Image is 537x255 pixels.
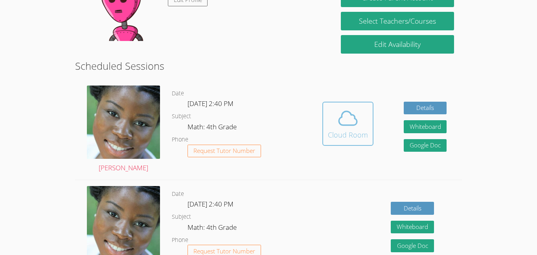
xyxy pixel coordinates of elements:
[391,221,434,234] button: Whiteboard
[188,99,234,108] span: [DATE] 2:40 PM
[404,139,447,152] a: Google Doc
[193,248,255,254] span: Request Tutor Number
[75,58,462,73] h2: Scheduled Sessions
[172,235,188,245] dt: Phone
[193,148,255,154] span: Request Tutor Number
[341,35,454,54] a: Edit Availability
[328,129,368,140] div: Cloud Room
[391,202,434,215] a: Details
[172,112,191,121] dt: Subject
[87,86,160,159] img: 1000004422.jpg
[188,222,238,235] dd: Math: 4th Grade
[341,12,454,30] a: Select Teachers/Courses
[172,189,184,199] dt: Date
[322,102,373,146] button: Cloud Room
[172,89,184,99] dt: Date
[404,120,447,133] button: Whiteboard
[87,86,160,174] a: [PERSON_NAME]
[188,121,238,135] dd: Math: 4th Grade
[391,239,434,252] a: Google Doc
[172,135,188,145] dt: Phone
[188,199,234,208] span: [DATE] 2:40 PM
[188,145,261,158] button: Request Tutor Number
[172,212,191,222] dt: Subject
[404,102,447,115] a: Details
